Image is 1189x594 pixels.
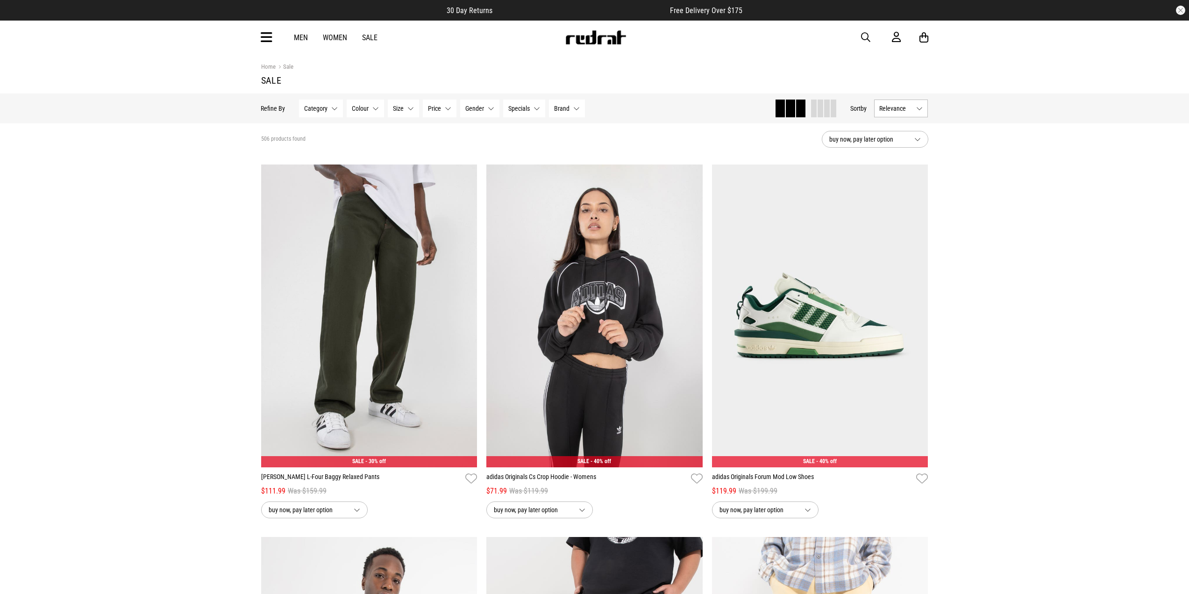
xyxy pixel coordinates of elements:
a: Women [323,33,347,42]
span: 506 products found [261,136,306,143]
span: buy now, pay later option [494,504,571,515]
span: SALE [352,458,364,465]
iframe: Customer reviews powered by Trustpilot [511,6,651,15]
span: Brand [555,105,570,112]
button: Specials [504,100,546,117]
button: Price [423,100,457,117]
img: Adidas Originals Cs Crop Hoodie - Womens in Black [486,165,703,467]
a: adidas Originals Cs Crop Hoodie - Womens [486,472,687,486]
button: Brand [549,100,585,117]
span: Free Delivery Over $175 [670,6,742,15]
span: - 40% off [591,458,611,465]
span: Size [393,105,404,112]
button: Sortby [851,103,867,114]
span: buy now, pay later option [829,134,907,145]
a: Home [261,63,276,70]
button: buy now, pay later option [822,131,928,148]
span: Price [428,105,441,112]
button: Category [299,100,343,117]
span: $71.99 [486,486,507,497]
span: Was $199.99 [739,486,777,497]
span: buy now, pay later option [719,504,797,515]
a: Sale [276,63,293,72]
span: - 40% off [816,458,837,465]
span: $119.99 [712,486,736,497]
span: Relevance [880,105,913,112]
span: Category [305,105,328,112]
span: SALE [577,458,589,465]
p: Refine By [261,105,285,112]
button: Size [388,100,420,117]
span: $111.99 [261,486,285,497]
img: Adidas Originals Forum Mod Low Shoes in White [712,165,928,467]
span: - 30% off [365,458,386,465]
h1: Sale [261,75,928,86]
button: buy now, pay later option [261,501,368,518]
span: buy now, pay later option [269,504,346,515]
button: buy now, pay later option [712,501,819,518]
span: Was $119.99 [509,486,548,497]
button: buy now, pay later option [486,501,593,518]
a: adidas Originals Forum Mod Low Shoes [712,472,913,486]
a: Sale [362,33,377,42]
a: [PERSON_NAME] L-Four Baggy Relaxed Pants [261,472,462,486]
span: by [861,105,867,112]
img: Lee L-four Baggy Relaxed Pants in Green [261,165,477,467]
span: Was $159.99 [288,486,327,497]
button: Colour [347,100,384,117]
span: Gender [466,105,484,112]
a: Men [294,33,308,42]
span: 30 Day Returns [447,6,492,15]
img: Redrat logo [565,30,627,44]
span: Colour [352,105,369,112]
button: Relevance [875,100,928,117]
span: SALE [803,458,815,465]
span: Specials [509,105,530,112]
button: Gender [461,100,500,117]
